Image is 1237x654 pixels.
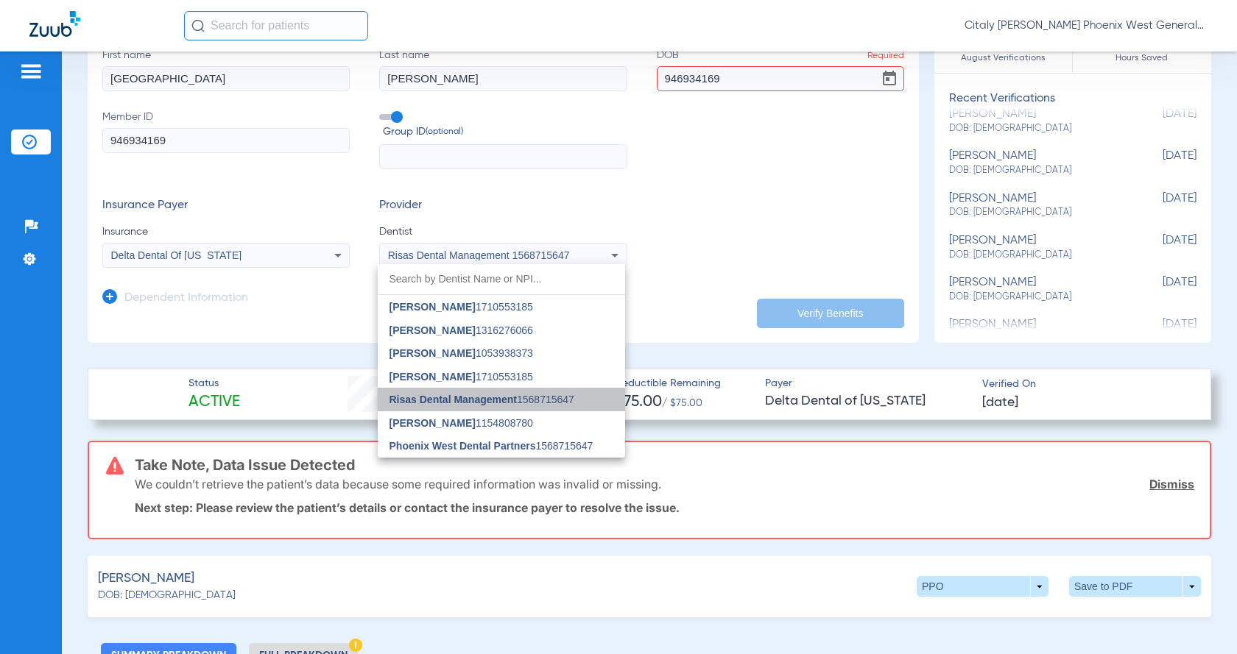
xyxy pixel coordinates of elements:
span: [PERSON_NAME] [390,417,476,429]
span: 1710553185 [390,302,533,312]
span: 1053938373 [390,348,533,358]
span: [PERSON_NAME] [390,371,476,383]
span: 1316276066 [390,325,533,335]
span: 1710553185 [390,372,533,382]
span: Risas Dental Management [390,394,518,405]
span: [PERSON_NAME] [390,301,476,313]
input: dropdown search [378,264,625,294]
span: 1568715647 [390,441,593,451]
span: [PERSON_NAME] [390,324,476,336]
iframe: Chat Widget [1163,583,1237,654]
span: 1154808780 [390,418,533,428]
span: [PERSON_NAME] [390,347,476,359]
span: Phoenix West Dental Partners [390,440,536,452]
span: 1568715647 [390,394,574,405]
